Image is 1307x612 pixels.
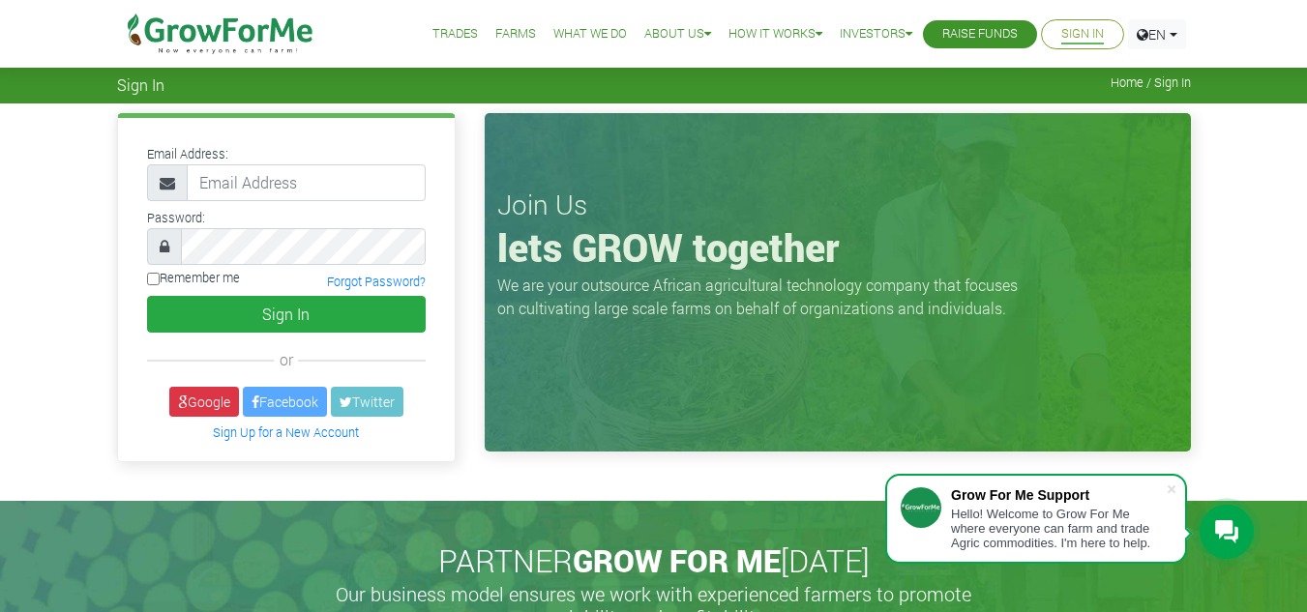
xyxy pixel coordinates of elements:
[951,507,1166,550] div: Hello! Welcome to Grow For Me where everyone can farm and trade Agric commodities. I'm here to help.
[644,24,711,44] a: About Us
[553,24,627,44] a: What We Do
[147,269,240,287] label: Remember me
[169,387,239,417] a: Google
[942,24,1018,44] a: Raise Funds
[497,189,1178,221] h3: Join Us
[951,487,1166,503] div: Grow For Me Support
[432,24,478,44] a: Trades
[728,24,822,44] a: How it Works
[1128,19,1186,49] a: EN
[573,539,781,581] span: GROW FOR ME
[1111,75,1191,90] span: Home / Sign In
[840,24,912,44] a: Investors
[147,145,228,163] label: Email Address:
[147,273,160,285] input: Remember me
[117,75,164,94] span: Sign In
[495,24,536,44] a: Farms
[187,164,426,201] input: Email Address
[125,542,1183,579] h2: PARTNER [DATE]
[147,296,426,333] button: Sign In
[213,424,359,440] a: Sign Up for a New Account
[497,274,1029,320] p: We are your outsource African agricultural technology company that focuses on cultivating large s...
[147,348,426,371] div: or
[327,274,426,289] a: Forgot Password?
[147,209,205,227] label: Password:
[497,224,1178,271] h1: lets GROW together
[1061,24,1104,44] a: Sign In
